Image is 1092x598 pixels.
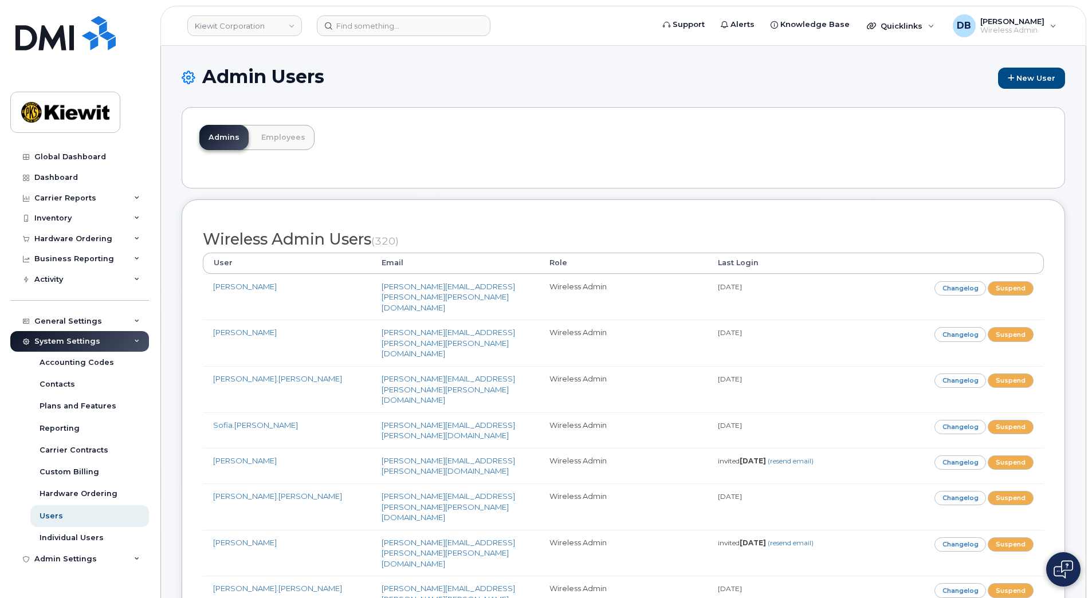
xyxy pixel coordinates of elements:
[213,282,277,291] a: [PERSON_NAME]
[539,253,708,273] th: Role
[213,584,342,593] a: [PERSON_NAME].[PERSON_NAME]
[539,366,708,412] td: Wireless Admin
[203,231,1044,248] h2: Wireless Admin Users
[740,538,766,547] strong: [DATE]
[382,282,515,312] a: [PERSON_NAME][EMAIL_ADDRESS][PERSON_NAME][PERSON_NAME][DOMAIN_NAME]
[213,374,342,383] a: [PERSON_NAME].[PERSON_NAME]
[988,537,1034,552] a: Suspend
[539,530,708,576] td: Wireless Admin
[203,253,371,273] th: User
[998,68,1065,89] a: New User
[252,125,315,150] a: Employees
[539,448,708,483] td: Wireless Admin
[934,583,987,597] a: Changelog
[988,373,1034,388] a: Suspend
[718,457,814,465] small: invited
[199,125,249,150] a: Admins
[371,253,540,273] th: Email
[768,457,814,465] a: (resend email)
[382,456,515,476] a: [PERSON_NAME][EMAIL_ADDRESS][PERSON_NAME][DOMAIN_NAME]
[934,373,987,388] a: Changelog
[213,328,277,337] a: [PERSON_NAME]
[382,328,515,358] a: [PERSON_NAME][EMAIL_ADDRESS][PERSON_NAME][PERSON_NAME][DOMAIN_NAME]
[934,455,987,470] a: Changelog
[988,420,1034,434] a: Suspend
[213,538,277,547] a: [PERSON_NAME]
[213,491,342,501] a: [PERSON_NAME].[PERSON_NAME]
[382,374,515,404] a: [PERSON_NAME][EMAIL_ADDRESS][PERSON_NAME][PERSON_NAME][DOMAIN_NAME]
[718,282,742,291] small: [DATE]
[934,327,987,341] a: Changelog
[934,420,987,434] a: Changelog
[1054,560,1073,579] img: Open chat
[213,420,298,430] a: Sofia.[PERSON_NAME]
[539,274,708,320] td: Wireless Admin
[382,420,515,440] a: [PERSON_NAME][EMAIL_ADDRESS][PERSON_NAME][DOMAIN_NAME]
[718,492,742,501] small: [DATE]
[539,320,708,366] td: Wireless Admin
[988,491,1034,505] a: Suspend
[934,537,987,552] a: Changelog
[740,457,766,465] strong: [DATE]
[382,538,515,568] a: [PERSON_NAME][EMAIL_ADDRESS][PERSON_NAME][PERSON_NAME][DOMAIN_NAME]
[718,538,814,547] small: invited
[539,483,708,530] td: Wireless Admin
[768,538,814,547] a: (resend email)
[382,491,515,522] a: [PERSON_NAME][EMAIL_ADDRESS][PERSON_NAME][PERSON_NAME][DOMAIN_NAME]
[988,583,1034,597] a: Suspend
[182,66,1065,89] h1: Admin Users
[708,253,876,273] th: Last Login
[718,584,742,593] small: [DATE]
[371,235,399,247] small: (320)
[988,455,1034,470] a: Suspend
[718,421,742,430] small: [DATE]
[988,281,1034,296] a: Suspend
[213,456,277,465] a: [PERSON_NAME]
[934,491,987,505] a: Changelog
[988,327,1034,341] a: Suspend
[718,328,742,337] small: [DATE]
[934,281,987,296] a: Changelog
[718,375,742,383] small: [DATE]
[539,412,708,448] td: Wireless Admin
